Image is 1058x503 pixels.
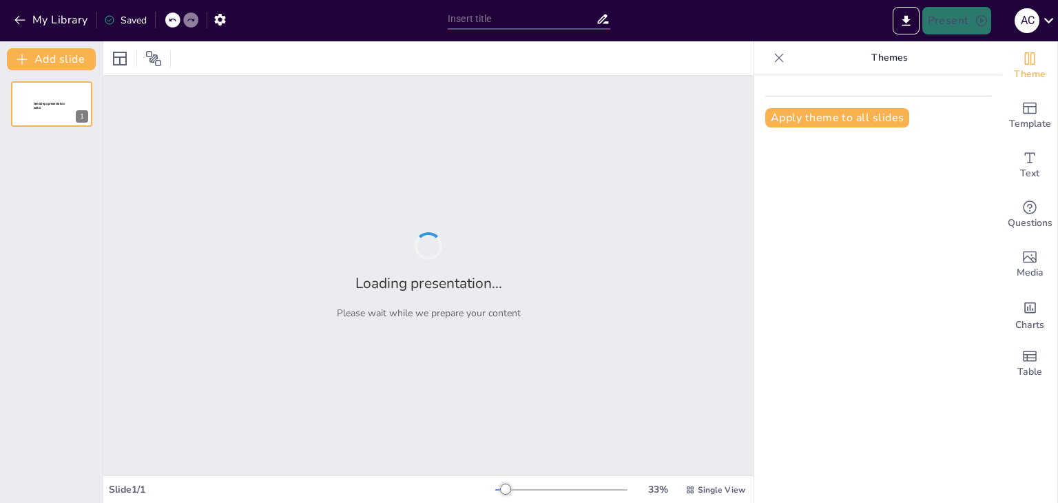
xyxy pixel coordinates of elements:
div: A C [1015,8,1039,33]
span: Questions [1008,216,1052,231]
button: Add slide [7,48,96,70]
button: Present [922,7,991,34]
span: Text [1020,166,1039,181]
p: Please wait while we prepare your content [337,307,521,320]
div: Add ready made slides [1002,91,1057,141]
div: Slide 1 / 1 [109,483,495,496]
div: Layout [109,48,131,70]
span: Template [1009,116,1051,132]
span: Single View [698,484,745,495]
span: Theme [1014,67,1046,82]
span: Media [1017,265,1044,280]
div: Saved [104,14,147,27]
p: Themes [790,41,988,74]
span: Charts [1015,318,1044,333]
div: 1 [11,81,92,127]
button: A C [1015,7,1039,34]
div: Get real-time input from your audience [1002,190,1057,240]
div: Add text boxes [1002,141,1057,190]
div: Add images, graphics, shapes or video [1002,240,1057,289]
div: 33 % [641,483,674,496]
input: Insert title [448,9,596,29]
h2: Loading presentation... [355,274,502,293]
span: Sendsteps presentation editor [34,102,65,110]
button: My Library [10,9,94,31]
span: Table [1017,365,1042,380]
div: Add a table [1002,339,1057,389]
div: Add charts and graphs [1002,289,1057,339]
button: Export to PowerPoint [893,7,920,34]
div: 1 [76,110,88,123]
div: Change the overall theme [1002,41,1057,91]
button: Apply theme to all slides [765,108,909,127]
span: Position [145,50,162,67]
